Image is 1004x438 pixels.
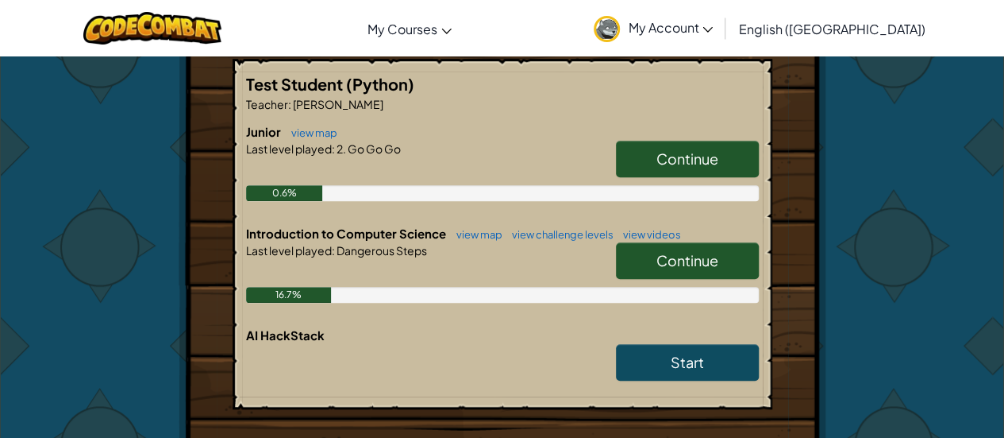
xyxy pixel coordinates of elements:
span: : [332,141,335,156]
span: 2. [335,141,346,156]
span: Junior [246,124,283,139]
span: Start [671,353,704,371]
span: Last level played [246,141,332,156]
span: Teacher [246,97,288,111]
span: Go Go Go [346,141,401,156]
span: Test Student [246,74,346,94]
span: : [332,243,335,258]
img: avatar [594,16,620,42]
span: AI HackStack [246,328,325,343]
span: Continue [656,149,718,168]
span: Introduction to Computer Science [246,226,448,241]
span: English ([GEOGRAPHIC_DATA]) [738,21,925,37]
span: (Python) [346,74,414,94]
a: My Account [586,3,721,53]
span: : [288,97,291,111]
span: My Courses [367,21,437,37]
span: Continue [656,251,718,269]
a: My Courses [360,7,460,50]
span: [PERSON_NAME] [291,97,383,111]
span: Last level played [246,243,332,258]
a: view map [283,126,337,139]
span: Dangerous Steps [335,243,427,258]
img: CodeCombat logo [83,12,222,45]
a: view videos [615,228,681,241]
div: 16.7% [246,287,332,303]
a: view challenge levels [504,228,614,241]
span: My Account [628,19,713,36]
div: 0.6% [246,185,323,201]
a: view map [448,228,502,241]
a: English ([GEOGRAPHIC_DATA]) [730,7,933,50]
a: Start [616,344,759,381]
